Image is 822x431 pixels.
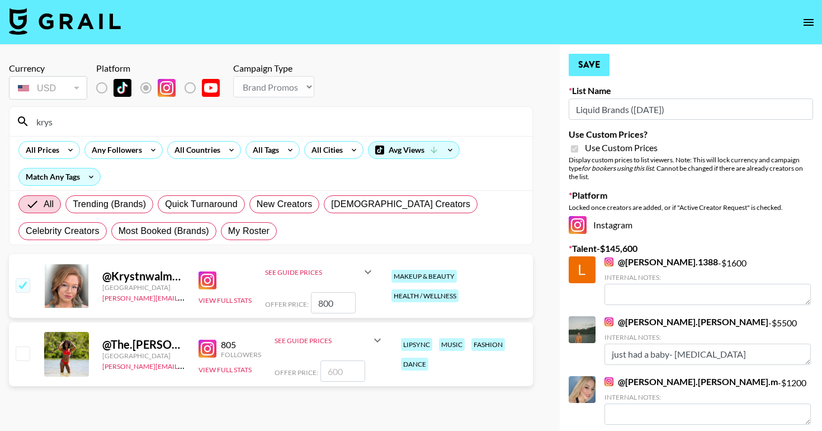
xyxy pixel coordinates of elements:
span: Use Custom Prices [585,142,658,153]
div: All Tags [246,142,281,158]
div: Avg Views [369,142,459,158]
button: View Full Stats [199,366,252,374]
span: Quick Turnaround [165,198,238,211]
div: Campaign Type [233,63,314,74]
div: Platform [96,63,229,74]
div: Internal Notes: [604,273,811,282]
div: Locked once creators are added, or if "Active Creator Request" is checked. [569,203,813,212]
span: Offer Price: [275,368,318,377]
div: Internal Notes: [604,393,811,401]
div: music [439,338,465,351]
div: List locked to Instagram. [96,76,229,100]
img: Instagram [199,271,216,289]
div: See Guide Prices [265,259,375,285]
div: See Guide Prices [275,336,371,345]
div: USD [11,78,85,98]
div: - $ 1600 [604,256,811,305]
img: Grail Talent [9,8,121,35]
div: Currency [9,63,87,74]
img: Instagram [604,257,613,266]
div: makeup & beauty [391,270,457,283]
div: All Cities [305,142,345,158]
input: 800 [311,292,356,313]
span: New Creators [257,198,313,211]
img: Instagram [604,377,613,386]
div: health / wellness [391,289,459,302]
label: Talent - $ 145,600 [569,243,813,254]
div: See Guide Prices [275,327,384,354]
a: @[PERSON_NAME].[PERSON_NAME].m [604,376,778,387]
div: @ Krystnwalmsley [102,269,185,283]
span: All [44,198,54,211]
img: YouTube [202,79,220,97]
a: [PERSON_NAME][EMAIL_ADDRESS][DOMAIN_NAME] [102,292,268,302]
div: Match Any Tags [19,168,100,185]
a: @[PERSON_NAME].1388 [604,256,718,268]
div: dance [401,358,428,371]
span: Most Booked (Brands) [119,224,209,238]
div: - $ 1200 [604,376,811,425]
img: TikTok [114,79,131,97]
label: Platform [569,190,813,201]
label: Use Custom Prices? [569,129,813,140]
em: for bookers using this list [582,164,654,172]
button: Save [569,54,610,76]
span: Offer Price: [265,300,309,308]
span: Trending (Brands) [73,198,146,211]
a: [PERSON_NAME][EMAIL_ADDRESS][DOMAIN_NAME] [102,360,268,371]
div: 805 [221,339,261,350]
div: All Prices [19,142,62,158]
span: Celebrity Creators [26,224,100,238]
span: [DEMOGRAPHIC_DATA] Creators [331,198,470,211]
div: All Countries [168,142,223,158]
img: Instagram [158,79,176,97]
div: [GEOGRAPHIC_DATA] [102,283,185,292]
input: Search by User Name [30,113,526,130]
label: List Name [569,85,813,96]
div: See Guide Prices [265,268,361,277]
div: - $ 5500 [604,316,811,365]
button: open drawer [797,11,820,34]
img: Instagram [569,216,587,234]
div: @ The.[PERSON_NAME].[PERSON_NAME] [102,338,185,352]
div: Any Followers [85,142,144,158]
textarea: just had a baby- [MEDICAL_DATA] [604,344,811,365]
div: Currency is locked to USD [9,74,87,102]
div: Instagram [569,216,813,234]
button: View Full Stats [199,296,252,304]
div: lipsync [401,338,432,351]
a: @[PERSON_NAME].[PERSON_NAME] [604,316,768,327]
div: Display custom prices to list viewers. Note: This will lock currency and campaign type . Cannot b... [569,156,813,181]
div: fashion [471,338,505,351]
div: [GEOGRAPHIC_DATA] [102,352,185,360]
img: Instagram [604,317,613,326]
div: Followers [221,350,261,359]
input: 600 [320,360,365,382]
img: Instagram [199,340,216,358]
div: Internal Notes: [604,333,811,341]
span: My Roster [228,224,270,238]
